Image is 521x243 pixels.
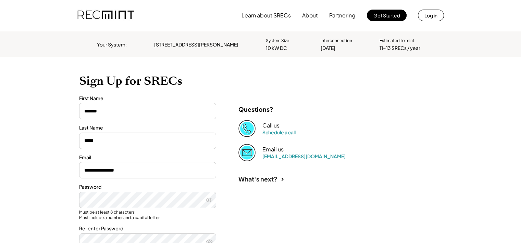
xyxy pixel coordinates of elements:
[77,4,134,27] img: recmint-logotype%403x.png
[79,95,216,102] div: First Name
[79,225,216,232] div: Re-enter Password
[79,184,216,190] div: Password
[380,38,414,44] div: Estimated to mint
[238,120,256,137] img: Phone%20copy%403x.png
[262,153,346,159] a: [EMAIL_ADDRESS][DOMAIN_NAME]
[97,41,127,48] div: Your System:
[266,45,287,52] div: 10 kW DC
[321,45,335,52] div: [DATE]
[262,129,296,135] a: Schedule a call
[241,9,291,22] button: Learn about SRECs
[380,45,420,52] div: 11-13 SRECs / year
[79,124,216,131] div: Last Name
[262,146,284,153] div: Email us
[154,41,238,48] div: [STREET_ADDRESS][PERSON_NAME]
[238,144,256,161] img: Email%202%403x.png
[367,10,407,21] button: Get Started
[321,38,352,44] div: Interconnection
[79,74,442,88] h1: Sign Up for SRECs
[302,9,318,22] button: About
[329,9,356,22] button: Partnering
[79,154,216,161] div: Email
[418,10,444,21] button: Log in
[79,210,216,220] div: Must be at least 8 characters Must include a number and a capital letter
[238,105,273,113] div: Questions?
[262,122,280,129] div: Call us
[238,175,277,183] div: What's next?
[266,38,289,44] div: System Size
